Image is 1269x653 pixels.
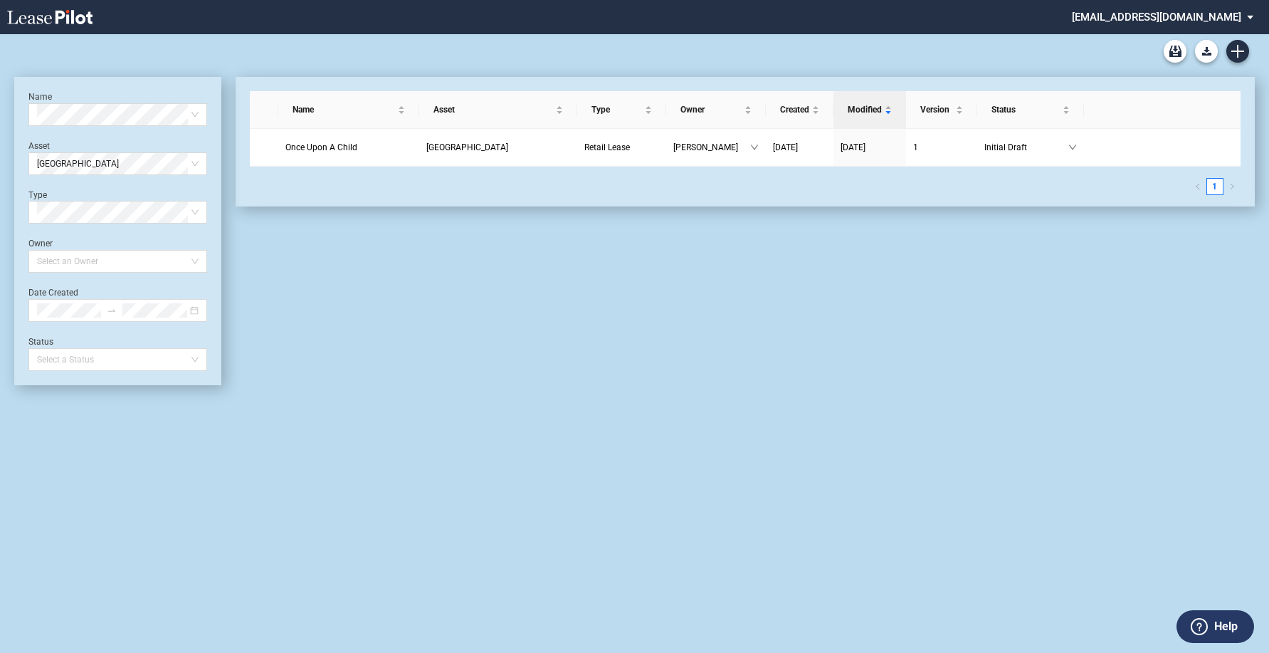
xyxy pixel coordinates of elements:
label: Owner [28,239,53,249]
th: Name [278,91,420,129]
span: Initial Draft [984,140,1068,155]
span: Type [591,103,642,117]
span: Asset [433,103,553,117]
span: swap-right [107,305,117,315]
span: down [1068,143,1077,152]
span: left [1194,183,1201,190]
th: Owner [666,91,766,129]
th: Modified [833,91,906,129]
span: Retail Lease [584,142,630,152]
span: down [750,143,759,152]
md-menu: Download Blank Form List [1191,40,1222,63]
li: Next Page [1223,178,1241,195]
span: Modified [848,103,882,117]
span: Created [780,103,809,117]
span: 1 [913,142,918,152]
th: Status [977,91,1084,129]
label: Asset [28,141,50,151]
label: Type [28,190,47,200]
button: Download Blank Form [1195,40,1218,63]
label: Status [28,337,53,347]
th: Asset [419,91,577,129]
label: Date Created [28,288,78,298]
a: Retail Lease [584,140,659,155]
span: [DATE] [841,142,865,152]
button: left [1189,178,1206,195]
span: Name [293,103,396,117]
span: right [1228,183,1236,190]
span: Sumter Square [37,153,199,174]
span: Once Upon A Child [285,142,357,152]
span: Sumter Square [426,142,508,152]
a: Create new document [1226,40,1249,63]
label: Name [28,92,52,102]
th: Created [766,91,833,129]
th: Type [577,91,666,129]
span: [PERSON_NAME] [673,140,750,155]
li: 1 [1206,178,1223,195]
span: to [107,305,117,315]
span: Status [991,103,1060,117]
button: Help [1176,610,1254,643]
a: [DATE] [773,140,826,155]
span: [DATE] [773,142,798,152]
a: 1 [913,140,970,155]
label: Help [1214,617,1238,636]
a: 1 [1207,179,1223,194]
a: [DATE] [841,140,899,155]
span: Version [920,103,953,117]
a: [GEOGRAPHIC_DATA] [426,140,570,155]
button: right [1223,178,1241,195]
th: Version [906,91,977,129]
span: Owner [680,103,742,117]
li: Previous Page [1189,178,1206,195]
a: Once Upon A Child [285,140,413,155]
a: Archive [1164,40,1186,63]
